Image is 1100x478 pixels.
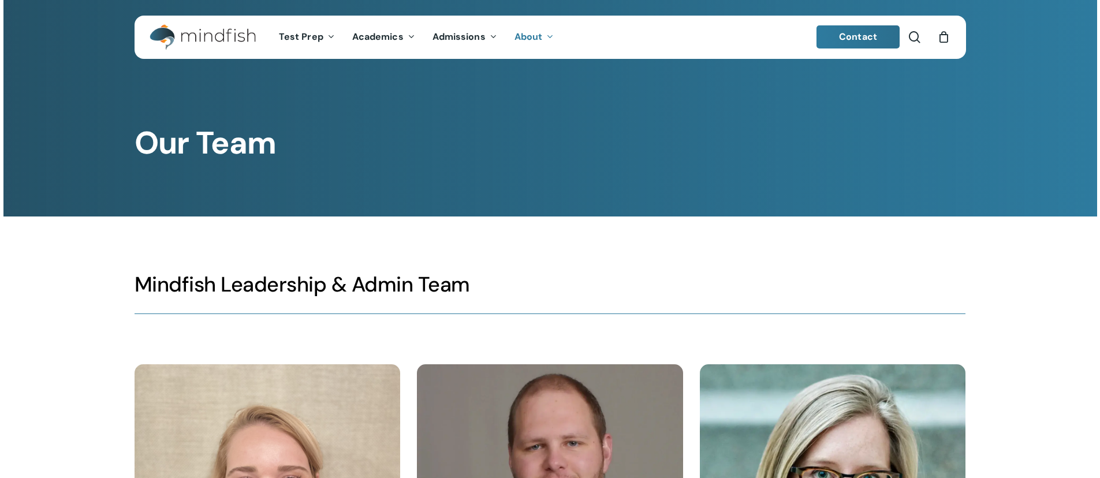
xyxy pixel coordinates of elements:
span: Admissions [432,31,486,43]
a: About [506,32,563,42]
a: Contact [816,25,900,48]
span: Contact [839,31,877,43]
a: Test Prep [270,32,344,42]
h1: Our Team [135,125,965,162]
a: Cart [938,31,950,43]
header: Main Menu [135,16,966,59]
span: Test Prep [279,31,323,43]
span: About [514,31,543,43]
a: Admissions [424,32,506,42]
span: Academics [352,31,404,43]
a: Academics [344,32,424,42]
nav: Main Menu [270,16,562,59]
h3: Mindfish Leadership & Admin Team [135,271,965,298]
